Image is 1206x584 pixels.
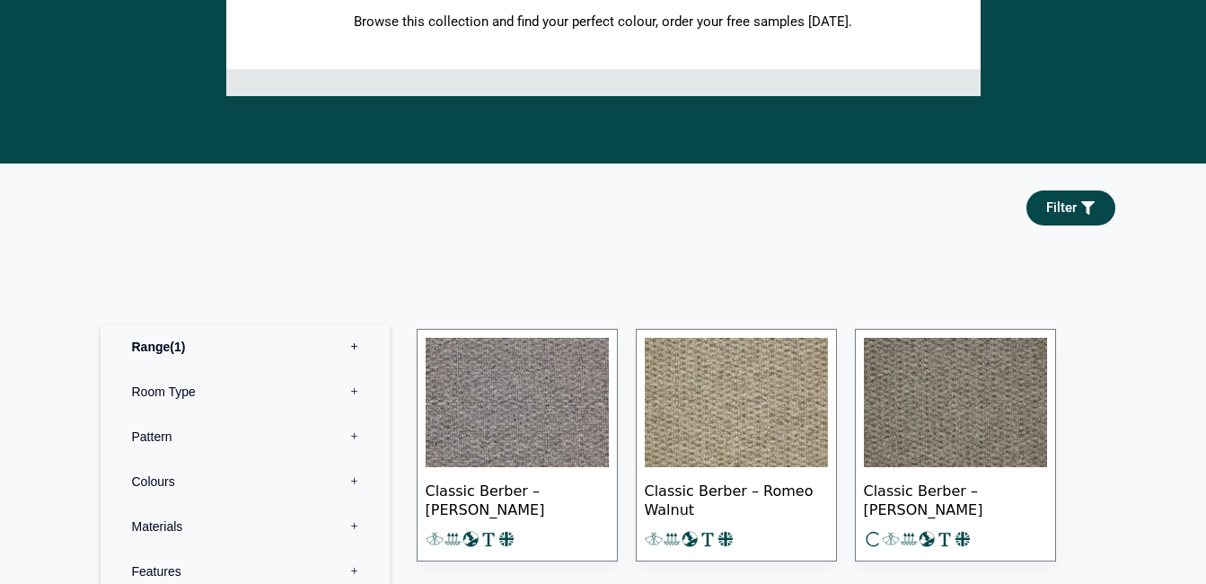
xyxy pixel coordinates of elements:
img: Classic Berber Romeo Slate [864,338,1047,467]
label: Colours [114,459,376,504]
a: Classic Berber – [PERSON_NAME] [855,329,1056,562]
label: Pattern [114,414,376,459]
img: Classic Berber Romeo Walnut [645,338,828,467]
a: Classic Berber – [PERSON_NAME] [417,329,618,562]
span: Filter [1046,201,1077,215]
span: Classic Berber – [PERSON_NAME] [426,467,609,530]
span: Classic Berber – Romeo Walnut [645,467,828,530]
span: Classic Berber – [PERSON_NAME] [864,467,1047,530]
a: Classic Berber – Romeo Walnut [636,329,837,562]
img: Classic Berber Romeo Anvil [426,338,609,467]
label: Materials [114,504,376,549]
p: Browse this collection and find your perfect colour, order your free samples [DATE]. [294,13,913,31]
a: Filter [1026,190,1115,226]
label: Room Type [114,369,376,414]
label: Range [114,324,376,369]
span: 1 [170,340,185,354]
